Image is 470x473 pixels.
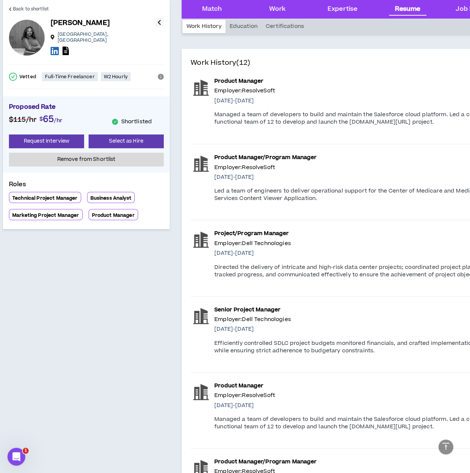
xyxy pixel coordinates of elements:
p: [PERSON_NAME] [51,18,110,28]
div: Work History [182,20,226,33]
p: Proposed Rate [9,102,164,114]
img: Dell Technologies [191,229,211,250]
span: /hr [54,117,62,124]
div: Certifications [262,20,308,33]
div: Match [202,4,222,14]
p: Vetted [19,74,36,80]
span: Back to shortlist [13,6,49,13]
p: Technical Project Manager [12,195,78,201]
span: vertical-align-top [441,442,450,451]
div: Expertise [327,4,357,14]
p: W2 Hourly [104,74,128,80]
span: $115 /hr [9,115,36,125]
p: Full-Time Freelancer [45,74,95,80]
div: Resume [395,4,420,14]
p: Roles [9,180,164,192]
button: Remove from Shortlist [9,153,164,166]
span: check-circle [112,119,118,125]
img: ResolveSoft [191,153,211,174]
div: Education [226,20,262,33]
p: Product Manager [92,212,135,218]
div: Work [269,4,286,14]
iframe: Intercom live chat [7,448,25,466]
span: info-circle [158,74,164,80]
button: Select as Hire [89,134,164,148]
span: $ [39,115,43,123]
p: Business Analyst [90,195,131,201]
button: Request Interview [9,134,84,148]
div: Kamille W. [9,20,45,55]
p: Marketing Project Manager [12,212,79,218]
img: ResolveSoft [191,77,211,98]
img: Dell Technologies [191,305,211,326]
img: ResolveSoft [191,381,211,402]
p: [GEOGRAPHIC_DATA] , [GEOGRAPHIC_DATA] [58,31,155,43]
span: 1 [23,448,29,454]
span: check-circle [9,73,17,81]
span: 65 [43,113,54,126]
p: Shortlisted [121,118,152,126]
